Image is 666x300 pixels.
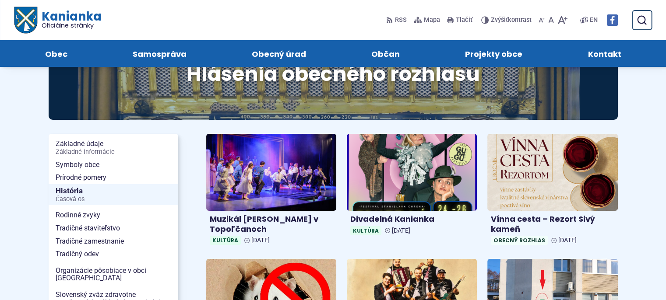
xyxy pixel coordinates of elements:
a: Samospráva [109,40,210,67]
span: Mapa [424,15,440,25]
span: Kultúra [210,236,241,245]
a: Vínna cesta – Rezort Sivý kameň Obecný rozhlas [DATE] [487,134,617,248]
span: Základné údaje [56,137,171,158]
span: Rodinné zvyky [56,209,171,222]
button: Zvýšiťkontrast [481,11,533,29]
button: Zväčšiť veľkosť písma [556,11,569,29]
span: Základné informácie [56,149,171,156]
span: Obecný úrad [252,40,306,67]
span: [DATE] [558,237,577,244]
img: Prejsť na Facebook stránku [606,14,618,26]
span: Kultúra [350,226,381,235]
span: Prírodné pomery [56,171,171,184]
a: Symboly obce [49,158,178,171]
span: [DATE] [251,237,270,244]
a: RSS [386,11,409,29]
a: Tradičný odev [49,248,178,261]
button: Nastaviť pôvodnú veľkosť písma [546,11,556,29]
span: RSS [395,15,407,25]
span: kontrast [491,17,532,24]
a: Prírodné pomery [49,171,178,184]
span: Tradičné staviteľstvo [56,222,171,235]
a: HistóriaČasová os [49,184,178,206]
a: Muzikál [PERSON_NAME] v Topoľčanoch Kultúra [DATE] [206,134,336,248]
span: Tradičné zamestnanie [56,235,171,248]
a: EN [588,15,599,25]
button: Tlačiť [445,11,474,29]
span: Projekty obce [465,40,522,67]
a: Logo Kanianka, prejsť na domovskú stránku. [14,7,101,34]
span: Obecný rozhlas [491,236,548,245]
a: Obecný úrad [228,40,330,67]
a: Občan [348,40,424,67]
a: Kontakt [564,40,645,67]
span: História [56,184,171,206]
span: Zvýšiť [491,16,508,24]
a: Tradičné zamestnanie [49,235,178,248]
a: Organizácie pôsobiace v obci [GEOGRAPHIC_DATA] [49,264,178,285]
span: Obec [45,40,67,67]
a: Tradičné staviteľstvo [49,222,178,235]
span: Organizácie pôsobiace v obci [GEOGRAPHIC_DATA] [56,264,171,285]
button: Zmenšiť veľkosť písma [537,11,546,29]
span: Hlásenia obecného rozhlasu [187,60,480,88]
a: Divadelná Kanianka Kultúra [DATE] [347,134,477,238]
span: [DATE] [392,227,410,234]
h4: Divadelná Kanianka [350,214,473,224]
span: Kontakt [588,40,621,67]
span: Tlačiť [456,17,472,24]
span: Časová os [56,196,171,203]
a: Projekty obce [441,40,546,67]
h4: Vínna cesta – Rezort Sivý kameň [491,214,614,234]
a: Základné údajeZákladné informácie [49,137,178,158]
span: Samospráva [133,40,187,67]
h4: Muzikál [PERSON_NAME] v Topoľčanoch [210,214,333,234]
img: Prejsť na domovskú stránku [14,7,37,34]
a: Mapa [412,11,442,29]
span: Kanianka [37,10,101,29]
a: Rodinné zvyky [49,209,178,222]
span: Občan [371,40,400,67]
span: Tradičný odev [56,248,171,261]
a: Obec [21,40,91,67]
span: Oficiálne stránky [41,22,101,28]
span: Symboly obce [56,158,171,171]
span: EN [590,15,598,25]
